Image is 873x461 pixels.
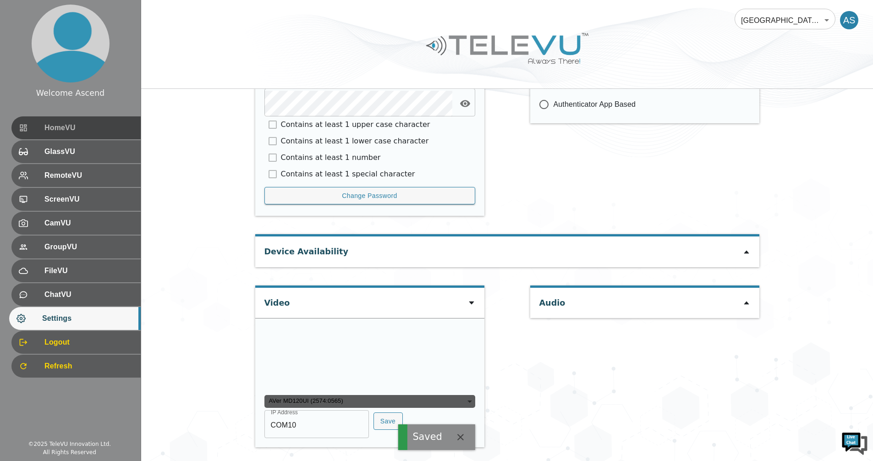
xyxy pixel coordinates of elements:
[840,11,858,29] div: AS
[36,87,104,99] div: Welcome Ascend
[281,152,381,163] p: Contains at least 1 number
[425,29,590,67] img: Logo
[42,313,133,324] span: Settings
[264,236,348,262] div: Device Availability
[11,331,141,354] div: Logout
[456,94,474,113] button: toggle password visibility
[32,5,110,82] img: profile.png
[412,430,442,444] div: Saved
[11,140,141,163] div: GlassVU
[281,136,429,147] p: Contains at least 1 lower case character
[539,288,566,313] div: Audio
[264,395,475,408] div: AVer MD120UI (2574:0565)
[44,265,133,276] span: FileVU
[44,146,133,157] span: GlassVU
[150,5,172,27] div: Minimize live chat window
[554,99,636,110] span: Authenticator App Based
[43,448,96,456] div: All Rights Reserved
[281,169,415,180] p: Contains at least 1 special character
[264,187,475,205] button: Change Password
[281,119,430,130] p: Contains at least 1 upper case character
[11,116,141,139] div: HomeVU
[264,288,290,313] div: Video
[28,440,111,448] div: © 2025 TeleVU Innovation Ltd.
[44,170,133,181] span: RemoteVU
[44,122,133,133] span: HomeVU
[735,7,835,33] div: [GEOGRAPHIC_DATA] At Home
[11,188,141,211] div: ScreenVU
[11,355,141,378] div: Refresh
[11,259,141,282] div: FileVU
[44,361,133,372] span: Refresh
[53,115,126,208] span: We're online!
[5,250,175,282] textarea: Type your message and hit 'Enter'
[11,164,141,187] div: RemoteVU
[44,218,133,229] span: CamVU
[48,48,154,60] div: Chat with us now
[11,212,141,235] div: CamVU
[11,236,141,258] div: GroupVU
[44,337,133,348] span: Logout
[9,307,141,330] div: Settings
[44,194,133,205] span: ScreenVU
[841,429,868,456] img: Chat Widget
[373,412,403,430] button: Save
[16,43,38,66] img: d_736959983_company_1615157101543_736959983
[44,289,133,300] span: ChatVU
[44,241,133,252] span: GroupVU
[11,283,141,306] div: ChatVU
